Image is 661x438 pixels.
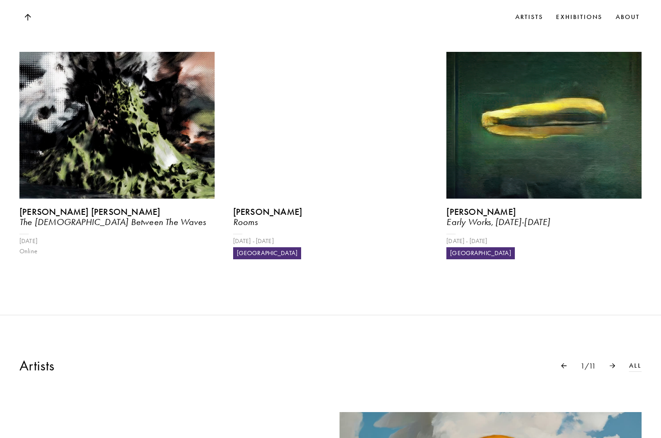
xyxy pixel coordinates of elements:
img: Exhibition Image [19,52,215,198]
h3: Artists [19,357,54,375]
b: [PERSON_NAME] [PERSON_NAME] [19,206,160,217]
i: The [DEMOGRAPHIC_DATA] Between The Waves [19,217,206,227]
b: [PERSON_NAME] [446,206,516,217]
img: Arrow Pointer [561,363,567,368]
a: About [614,10,642,24]
a: [PERSON_NAME]Rooms[DATE] - [DATE][GEOGRAPHIC_DATA] [233,52,428,259]
div: Online [19,246,215,257]
a: Exhibitions [554,10,604,24]
a: Exhibition Image[PERSON_NAME]Early Works, [DATE]-[DATE][DATE] - [DATE][GEOGRAPHIC_DATA] [446,52,642,259]
img: Arrow Pointer [610,363,615,368]
a: All [629,361,642,371]
img: Top [24,14,31,21]
div: [GEOGRAPHIC_DATA] [446,247,514,259]
div: [DATE] [19,236,215,246]
div: [DATE] - [DATE] [446,236,642,246]
a: Artists [513,10,545,24]
div: [GEOGRAPHIC_DATA] [233,247,301,259]
i: Rooms [233,217,258,227]
i: Early Works, [DATE]-[DATE] [446,217,550,227]
b: [PERSON_NAME] [233,206,303,217]
div: [DATE] - [DATE] [233,236,428,246]
p: 1 / 11 [581,361,596,371]
a: Exhibition Image[PERSON_NAME] [PERSON_NAME]The [DEMOGRAPHIC_DATA] Between The Waves[DATE]Online [19,52,215,257]
img: Exhibition Image [446,52,642,198]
